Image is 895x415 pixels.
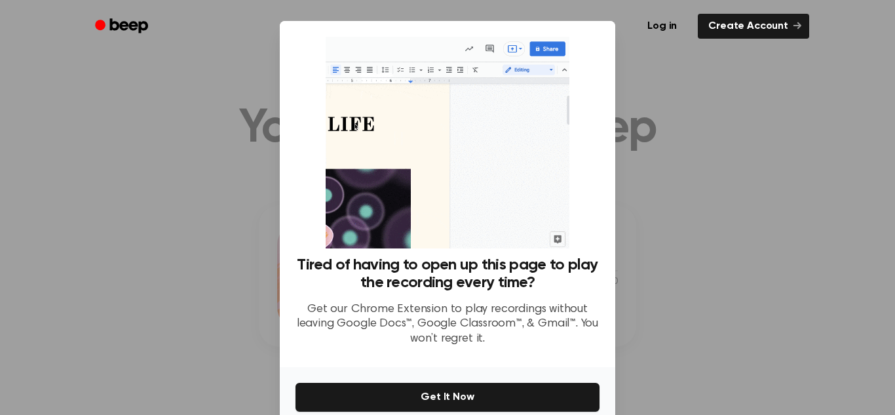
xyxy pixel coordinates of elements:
a: Beep [86,14,160,39]
a: Log in [634,11,690,41]
p: Get our Chrome Extension to play recordings without leaving Google Docs™, Google Classroom™, & Gm... [295,302,600,347]
button: Get It Now [295,383,600,412]
img: Beep extension in action [326,37,569,248]
h3: Tired of having to open up this page to play the recording every time? [295,256,600,292]
a: Create Account [698,14,809,39]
